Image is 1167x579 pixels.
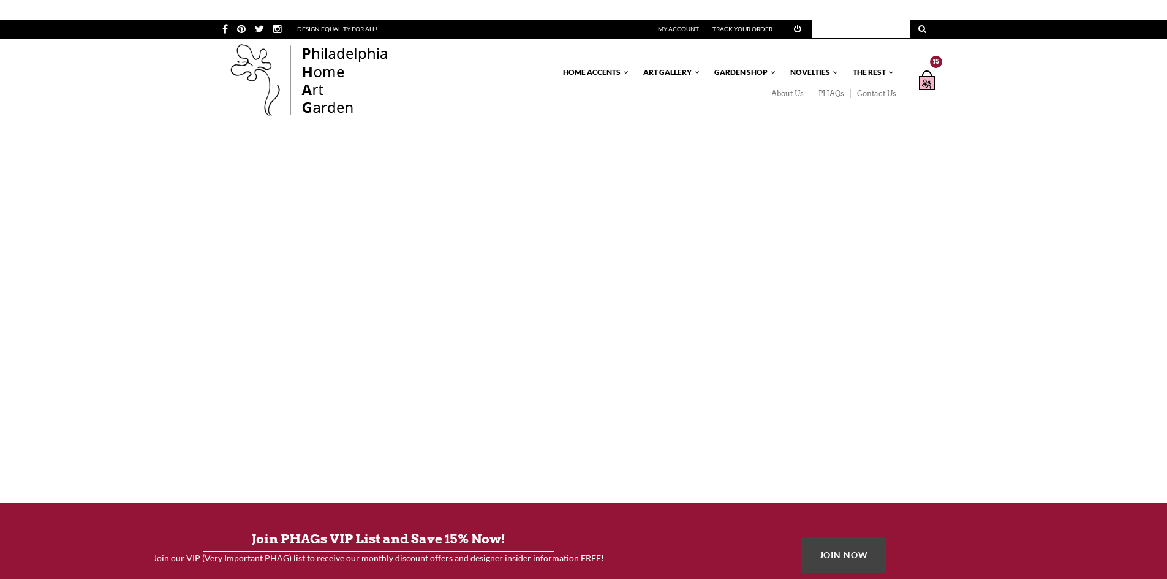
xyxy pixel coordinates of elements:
[28,552,730,564] h4: Join our VIP (Very Important PHAG) list to receive our monthly discount offers and designer insid...
[637,62,701,83] a: Art Gallery
[658,25,699,32] a: My Account
[784,62,839,83] a: Novelties
[847,62,895,83] a: The Rest
[557,62,630,83] a: Home Accents
[708,62,777,83] a: Garden Shop
[297,20,377,38] span: DESIGN EQUALITY for all!
[801,537,887,573] a: JOIN NOW
[930,56,942,68] div: 15
[28,528,730,551] h3: Join PHAGs VIP List and Save 15% Now!
[712,25,772,32] a: Track Your Order
[851,89,896,99] a: Contact Us
[763,89,810,99] a: About Us
[810,89,851,99] a: PHAQs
